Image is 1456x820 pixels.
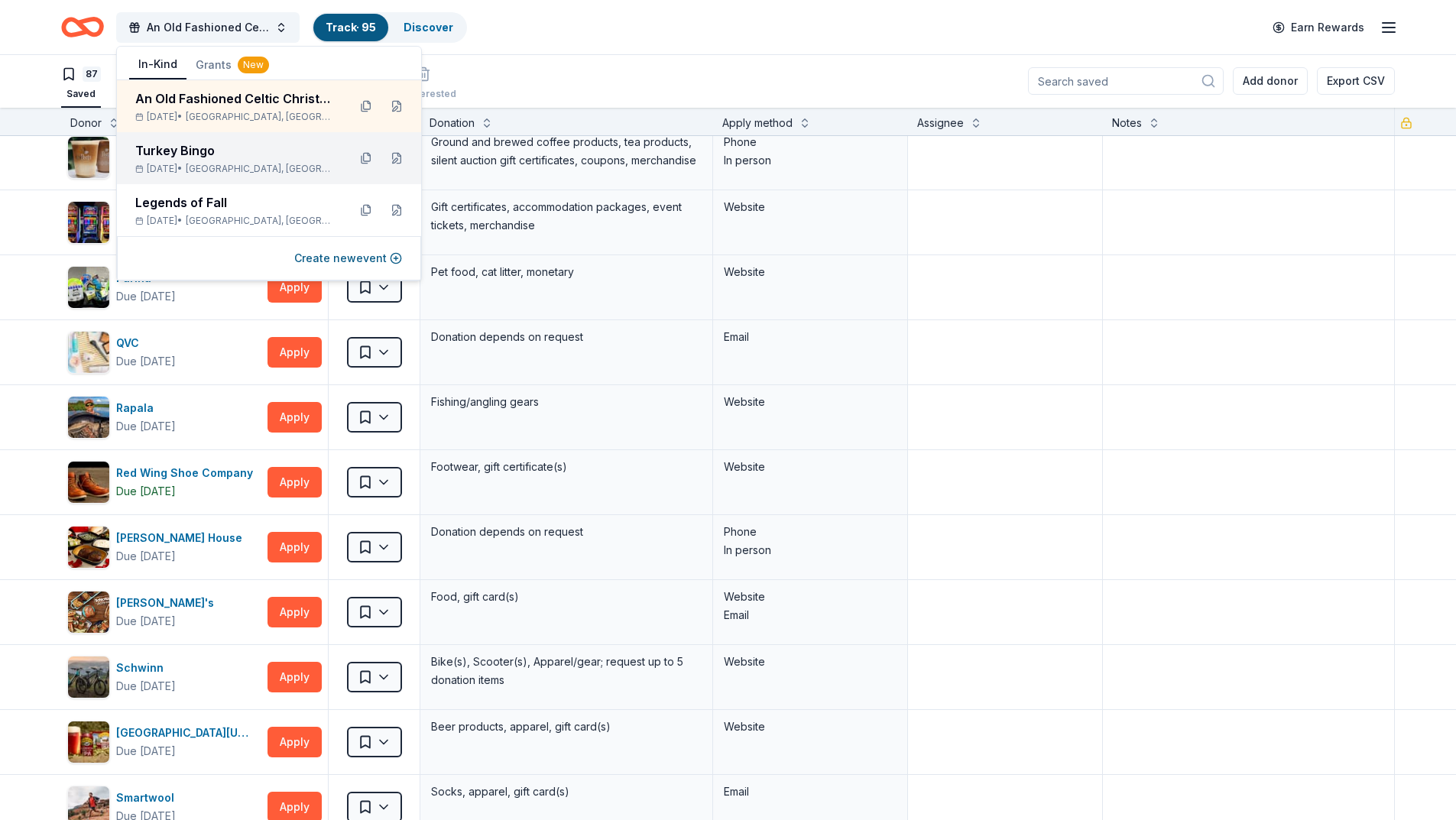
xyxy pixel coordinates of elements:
div: In person [724,151,897,170]
div: Phone [724,133,897,151]
div: Beer products, apparel, gift card(s) [430,716,703,737]
button: Export CSV [1317,67,1395,95]
a: Earn Rewards [1263,14,1373,41]
div: Due [DATE] [116,287,176,306]
a: Discover [404,21,453,34]
div: In person [724,541,897,559]
div: QVC [116,334,176,352]
button: Image for Sierra Nevada[GEOGRAPHIC_DATA][US_STATE]Due [DATE] [67,721,261,763]
div: [PERSON_NAME] House [116,529,248,547]
div: Due [DATE] [116,742,176,760]
div: Smartwool [116,789,180,807]
div: Gift certificates, accommodation packages, event tickets, merchandise [430,196,703,236]
span: An Old Fashioned Celtic Christmas [147,18,269,37]
input: Search saved [1028,67,1224,95]
img: Image for Ruth's Chris Steak House [68,527,109,568]
button: Image for Ruth's Chris Steak House[PERSON_NAME] HouseDue [DATE] [67,526,261,569]
div: [DATE] • [135,163,336,175]
div: Website [724,198,897,216]
span: [GEOGRAPHIC_DATA], [GEOGRAPHIC_DATA] [186,111,336,123]
a: Home [61,9,104,45]
div: Due [DATE] [116,352,176,371]
div: Donor [70,114,102,132]
div: Not interested [391,88,456,100]
img: Image for QVC [68,332,109,373]
div: Rapala [116,399,176,417]
div: 87 [83,66,101,82]
div: Bike(s), Scooter(s), Apparel/gear; request up to 5 donation items [430,651,703,691]
div: Due [DATE] [116,417,176,436]
span: [GEOGRAPHIC_DATA], [GEOGRAPHIC_DATA] [186,163,336,175]
img: Image for Sierra Nevada [68,721,109,763]
div: Pet food, cat litter, monetary [430,261,703,283]
div: Phone [724,523,897,541]
div: Donation depends on request [430,326,703,348]
button: Image for Red Wing Shoe CompanyRed Wing Shoe CompanyDue [DATE] [67,461,261,504]
button: In-Kind [129,50,186,79]
div: Socks, apparel, gift card(s) [430,781,703,802]
div: Turkey Bingo [135,141,336,160]
div: [DATE] • [135,215,336,227]
div: Legends of Fall [135,193,336,212]
button: Apply [268,597,322,627]
div: Fishing/angling gears [430,391,703,413]
button: Not interested [391,60,456,108]
div: Website [724,393,897,411]
button: Image for Schlotzsky's[PERSON_NAME]'sDue [DATE] [67,591,261,634]
div: [GEOGRAPHIC_DATA][US_STATE] [116,724,261,742]
button: An Old Fashioned Celtic Christmas [116,12,300,43]
a: Track· 95 [326,21,376,34]
div: Red Wing Shoe Company [116,464,259,482]
div: Saved [61,88,101,100]
img: Image for Purina [68,267,109,308]
div: Website [724,718,897,736]
img: Image for Red Wing Shoe Company [68,462,109,503]
div: New [238,57,269,73]
div: Donation depends on request [430,521,703,543]
img: Image for Schlotzsky's [68,592,109,633]
div: Apply method [722,114,793,132]
button: Apply [268,402,322,433]
button: Image for Prairie's Edge Casino Resort[GEOGRAPHIC_DATA]Due [DATE] [67,201,261,244]
button: Image for PurinaPurinaDue [DATE] [67,266,261,309]
div: Notes [1112,114,1142,132]
div: Footwear, gift certificate(s) [430,456,703,478]
button: Apply [268,272,322,303]
img: Image for Peet's Coffee [68,137,109,178]
button: Image for QVCQVCDue [DATE] [67,331,261,374]
div: An Old Fashioned Celtic Christmas [135,89,336,108]
button: Create newevent [294,249,402,267]
div: Donation [430,114,475,132]
button: Image for SchwinnSchwinnDue [DATE] [67,656,261,698]
button: Image for Peet's CoffeePeet's CoffeeDue [DATE] [67,136,261,179]
div: [PERSON_NAME]'s [116,594,220,612]
div: Website [724,653,897,671]
button: Image for RapalaRapalaDue [DATE] [67,396,261,439]
div: Email [724,606,897,624]
div: Website [724,588,897,606]
button: 87Saved [61,60,101,108]
div: Email [724,783,897,801]
div: Assignee [917,114,964,132]
button: Track· 95Discover [312,12,467,43]
div: Email [724,328,897,346]
span: [GEOGRAPHIC_DATA], [GEOGRAPHIC_DATA] [186,215,336,227]
img: Image for Schwinn [68,656,109,698]
button: Grants [186,51,278,79]
div: Website [724,458,897,476]
img: Image for Rapala [68,397,109,438]
img: Image for Prairie's Edge Casino Resort [68,202,109,243]
div: Website [724,263,897,281]
button: Apply [268,662,322,692]
div: Due [DATE] [116,482,176,501]
div: Schwinn [116,659,176,677]
div: [DATE] • [135,111,336,123]
button: Apply [268,337,322,368]
div: Ground and brewed coffee products, tea products, silent auction gift certificates, coupons, merch... [430,131,703,171]
button: Apply [268,467,322,498]
div: Due [DATE] [116,547,176,566]
button: Add donor [1233,67,1308,95]
div: Food, gift card(s) [430,586,703,608]
div: Due [DATE] [116,677,176,695]
div: Due [DATE] [116,612,176,630]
